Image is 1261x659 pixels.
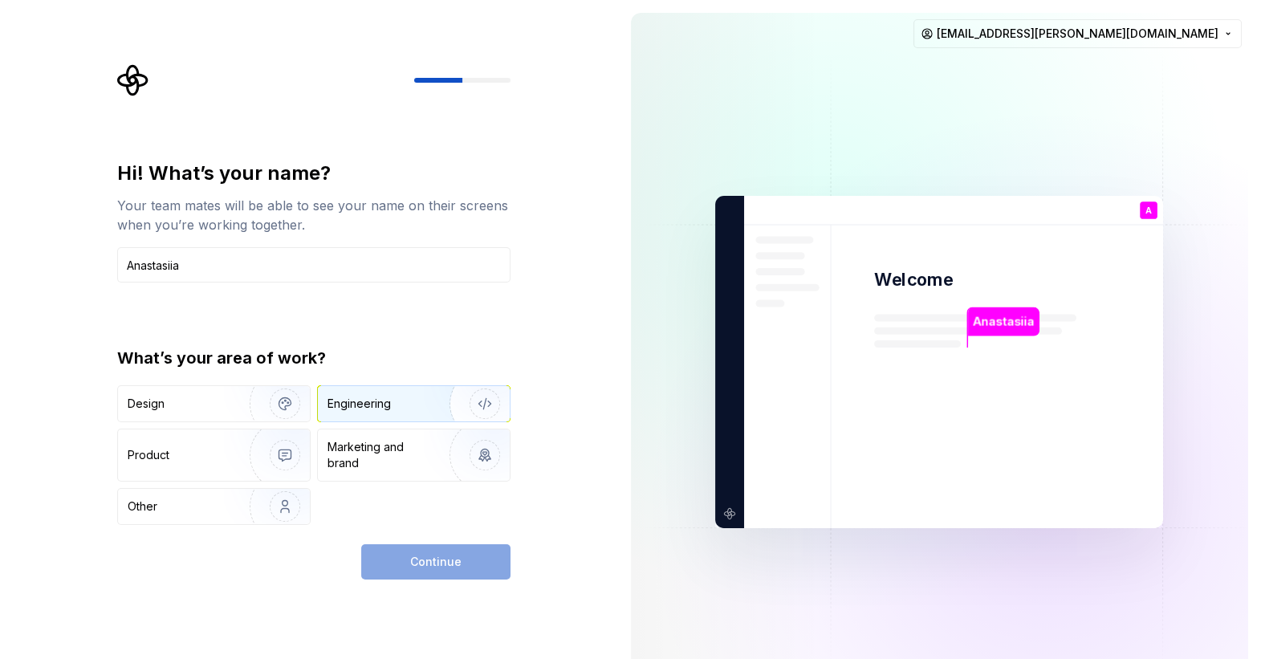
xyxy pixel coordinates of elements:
[973,313,1035,331] p: Anastasiia
[937,26,1218,42] span: [EMAIL_ADDRESS][PERSON_NAME][DOMAIN_NAME]
[128,396,165,412] div: Design
[327,439,436,471] div: Marketing and brand
[128,447,169,463] div: Product
[1145,206,1152,215] p: A
[117,161,511,186] div: Hi! What’s your name?
[117,247,511,283] input: Han Solo
[874,268,953,291] p: Welcome
[117,347,511,369] div: What’s your area of work?
[327,396,391,412] div: Engineering
[117,64,149,96] svg: Supernova Logo
[913,19,1242,48] button: [EMAIL_ADDRESS][PERSON_NAME][DOMAIN_NAME]
[117,196,511,234] div: Your team mates will be able to see your name on their screens when you’re working together.
[128,498,157,515] div: Other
